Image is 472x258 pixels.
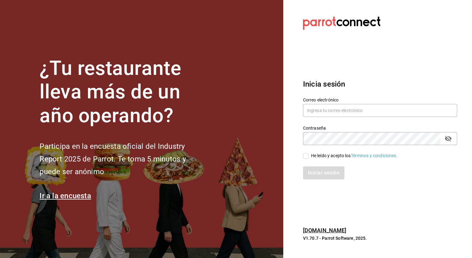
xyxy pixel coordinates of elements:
input: Ingresa tu correo electrónico [303,104,457,117]
a: Términos y condiciones. [351,153,398,158]
h2: Participa en la encuesta oficial del Industry Report 2025 de Parrot. Te toma 5 minutos y puede se... [40,140,206,178]
h1: ¿Tu restaurante lleva más de un año operando? [40,57,206,128]
div: He leído y acepto los [311,153,398,159]
a: Ir a la encuesta [40,191,91,200]
label: Contraseña [303,126,457,130]
button: passwordField [443,133,453,144]
a: [DOMAIN_NAME] [303,227,347,234]
label: Correo electrónico [303,97,457,102]
h3: Inicia sesión [303,79,457,90]
p: V1.70.7 - Parrot Software, 2025. [303,235,457,241]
